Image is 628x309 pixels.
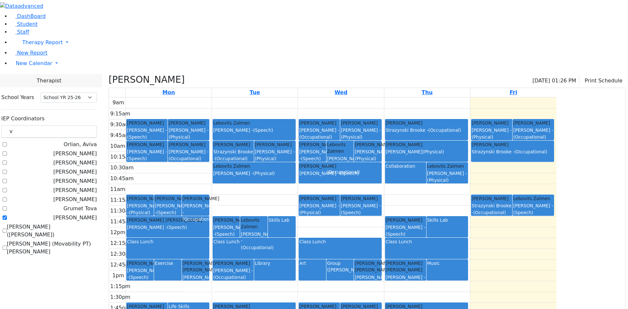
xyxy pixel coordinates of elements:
[1,94,34,101] label: School Years
[109,131,131,139] div: 9:45am
[10,21,38,27] a: Student
[473,210,506,215] span: (Occupational)
[255,148,295,162] div: [PERSON_NAME] -
[386,217,426,223] div: [PERSON_NAME]
[109,218,135,226] div: 11:45am
[53,196,97,203] label: [PERSON_NAME]
[301,156,321,161] span: (Speech)
[37,77,61,85] span: Therapist
[386,260,426,273] div: [PERSON_NAME] [PERSON_NAME]
[427,163,467,169] div: Lebovits Zalmen
[109,175,135,182] div: 10:45am
[17,21,38,27] span: Student
[472,127,512,140] div: [PERSON_NAME] -
[109,196,135,204] div: 11:15am
[10,13,46,19] a: DashBoard
[355,260,381,273] div: [PERSON_NAME] [PERSON_NAME]
[341,195,381,202] div: [PERSON_NAME]
[386,127,467,133] div: Strazynski Brooke -
[10,36,628,49] a: Therapy Report
[427,260,467,266] div: Music
[156,210,176,215] span: (Speech)
[215,232,235,237] span: (Speech)
[109,153,135,161] div: 10:15am
[127,195,153,202] div: [PERSON_NAME]
[213,275,246,280] span: (Occupational)
[129,275,148,280] span: (Speech)
[327,266,354,273] div: ([PERSON_NAME])
[299,148,326,162] div: [PERSON_NAME] -
[472,148,553,155] div: Strazynski Brooke -
[111,99,126,107] div: 9am
[168,120,209,126] div: [PERSON_NAME]
[213,267,253,281] div: [PERSON_NAME] -
[253,171,275,176] span: (Physical)
[155,260,181,266] div: Exercise
[241,231,267,251] div: [PERSON_NAME] -
[299,195,340,202] div: [PERSON_NAME]
[213,260,253,266] div: [PERSON_NAME]
[7,223,97,239] label: [PERSON_NAME] ([PERSON_NAME])
[127,134,147,140] span: (Speech)
[10,57,628,70] a: New Calendar
[127,127,167,140] div: [PERSON_NAME] -
[16,60,52,66] span: New Calendar
[109,110,131,118] div: 9:15am
[109,121,131,129] div: 9:30am
[127,202,153,216] div: [PERSON_NAME] -
[513,195,553,202] div: Lebovits Zalmen
[327,169,360,175] span: (Occupational)
[53,159,97,167] label: [PERSON_NAME]
[327,141,354,155] div: Lebovits Zalmen
[127,224,209,231] div: [PERSON_NAME] -
[183,195,209,202] div: [PERSON_NAME]
[213,224,240,237] div: [PERSON_NAME] -
[109,229,127,236] div: 12pm
[472,202,512,216] div: Strazynski Brooke -
[386,274,426,287] div: [PERSON_NAME] -
[386,232,406,237] span: (Speech)
[109,185,127,193] div: 11am
[109,74,185,85] h3: [PERSON_NAME]
[10,29,29,35] a: Staff
[472,141,553,148] div: [PERSON_NAME]
[183,288,215,293] span: (Occupational)
[386,224,426,237] div: [PERSON_NAME] -
[167,225,187,230] span: (Speech)
[299,170,381,177] div: [PERSON_NAME] -
[109,250,135,258] div: 12:30pm
[183,260,209,273] div: [PERSON_NAME] [PERSON_NAME]
[241,217,267,230] div: Lebovits Zalmen
[127,238,209,245] div: Class Lunch
[17,13,46,19] span: DashBoard
[109,261,135,269] div: 12:45pm
[127,267,153,281] div: [PERSON_NAME] -
[299,260,326,266] div: Art
[513,134,546,140] span: (Occupational)
[63,205,97,213] label: Grumet Tova
[472,120,512,126] div: [PERSON_NAME]
[299,127,340,140] div: [PERSON_NAME] -
[109,164,135,172] div: 10:30am
[386,238,467,245] div: Class Lunch
[386,141,467,148] div: [PERSON_NAME]
[248,88,261,97] a: September 16, 2025
[127,260,153,266] div: [PERSON_NAME]
[513,210,533,215] span: (Speech)
[127,141,167,148] div: [PERSON_NAME]
[472,134,493,140] span: (Physical)
[17,50,47,56] span: New Report
[1,125,97,138] input: Search
[355,141,381,148] div: [PERSON_NAME]
[341,134,362,140] span: (Physical)
[22,39,63,45] span: Therapy Report
[299,134,332,140] span: (Occupational)
[1,115,44,123] label: IEP Coordinators
[427,178,449,183] span: (Physical)
[299,202,340,216] div: [PERSON_NAME] -
[109,142,127,150] div: 10am
[168,134,190,140] span: (Physical)
[355,274,381,287] div: [PERSON_NAME] -
[183,274,209,294] div: [PERSON_NAME] -
[213,127,295,133] div: [PERSON_NAME] -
